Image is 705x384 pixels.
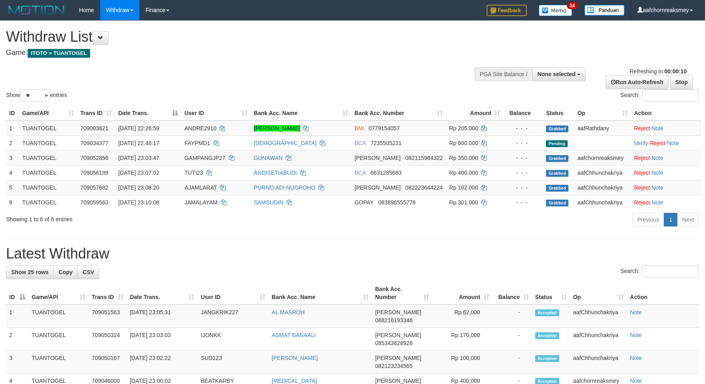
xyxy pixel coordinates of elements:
td: - [492,351,532,374]
span: GAMPANGJP27 [184,155,225,161]
td: · [631,195,701,210]
th: Action [627,282,699,305]
span: 709059563 [81,199,109,206]
div: - - - [506,198,540,206]
td: TUANTOGEL [19,135,77,150]
th: Status [543,106,574,121]
span: 709034377 [81,140,109,146]
th: Trans ID: activate to sort column ascending [89,282,127,305]
span: Grabbed [546,185,568,192]
span: Copy 7235505231 to clipboard [371,140,402,146]
a: Note [630,309,642,315]
th: Trans ID: activate to sort column ascending [77,106,115,121]
span: FAYPMD1 [184,140,210,146]
td: · [631,165,701,180]
span: [DATE] 23:10:08 [118,199,159,206]
span: BCA [355,170,366,176]
a: Note [630,378,642,384]
td: [DATE] 23:03:03 [127,328,197,351]
span: 709003821 [81,125,109,131]
a: Copy [53,265,78,279]
td: aafChhunchakriya [574,180,630,195]
span: 709057682 [81,184,109,191]
a: [PERSON_NAME] [254,125,300,131]
td: 1 [6,305,28,328]
a: SAMSUDIN [254,199,284,206]
span: Rp 301.000 [449,199,478,206]
th: Bank Acc. Name: activate to sort column ascending [251,106,352,121]
div: PGA Site Balance / [475,67,532,81]
span: [PERSON_NAME] [375,355,421,361]
th: Date Trans.: activate to sort column ascending [127,282,197,305]
td: aafChhunchakriya [574,165,630,180]
td: 709050324 [89,328,127,351]
span: 709052856 [81,155,109,161]
a: GUNAWAN [254,155,283,161]
td: 709050167 [89,351,127,374]
span: Copy 088216193346 to clipboard [375,317,412,323]
span: [DATE] 23:03:47 [118,155,159,161]
div: - - - [506,139,540,147]
strong: 00:00:10 [664,68,687,75]
span: Copy 083896555778 to clipboard [378,199,415,206]
td: 3 [6,150,19,165]
a: [DEMOGRAPHIC_DATA] [254,140,317,146]
span: Copy 6631285683 to clipboard [371,170,402,176]
span: [PERSON_NAME] [355,184,401,191]
span: [DATE] 22:48:17 [118,140,159,146]
td: - [492,328,532,351]
td: 6 [6,195,19,210]
a: Reject [650,140,666,146]
div: - - - [506,154,540,162]
span: [PERSON_NAME] [355,155,401,161]
td: aafchornreaksmey [574,150,630,165]
td: aafChhunchakriya [570,305,627,328]
td: 1 [6,121,19,136]
span: Rp 102.000 [449,184,478,191]
select: Showentries [20,89,50,101]
input: Search: [642,89,699,101]
td: · [631,180,701,195]
a: ASMAT BANAALI [272,332,316,338]
label: Show entries [6,89,67,101]
td: · · [631,135,701,150]
td: TUANTOGEL [19,165,77,180]
span: CSV [83,269,94,275]
a: PURNO ADI NUGROHO [254,184,316,191]
th: Game/API: activate to sort column ascending [28,282,89,305]
a: Show 25 rows [6,265,54,279]
td: [DATE] 23:05:31 [127,305,197,328]
h1: Latest Withdraw [6,246,699,262]
a: Reject [634,125,650,131]
a: Reject [634,155,650,161]
th: Amount: activate to sort column ascending [432,282,492,305]
th: Status: activate to sort column ascending [532,282,570,305]
td: 4 [6,165,19,180]
a: Note [667,140,679,146]
td: 5 [6,180,19,195]
div: - - - [506,169,540,177]
span: Rp 205.000 [449,125,478,131]
button: None selected [532,67,586,81]
td: [DATE] 23:02:22 [127,351,197,374]
th: Balance [503,106,543,121]
span: Accepted [535,332,559,339]
td: 2 [6,328,28,351]
span: [PERSON_NAME] [375,332,421,338]
span: BCA [355,140,366,146]
th: User ID: activate to sort column ascending [181,106,250,121]
span: Show 25 rows [11,269,48,275]
td: 3 [6,351,28,374]
span: Copy 0779154057 to clipboard [369,125,400,131]
td: aafRathdany [574,121,630,136]
label: Search: [620,89,699,101]
td: Rp 100,000 [432,351,492,374]
td: TUANTOGEL [28,305,89,328]
a: Verify [634,140,648,146]
span: [PERSON_NAME] [375,309,421,315]
span: TUTI23 [184,170,203,176]
span: Accepted [535,355,559,362]
div: Showing 1 to 6 of 6 entries [6,212,288,223]
span: [DATE] 22:26:59 [118,125,159,131]
a: Next [677,213,699,226]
